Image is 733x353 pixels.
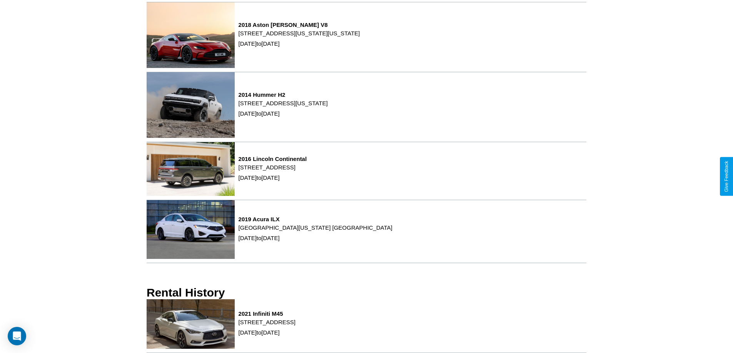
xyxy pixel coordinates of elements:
[239,317,296,327] p: [STREET_ADDRESS]
[147,2,235,68] img: rental
[239,310,296,317] h3: 2021 Infiniti M45
[239,22,360,28] h3: 2018 Aston [PERSON_NAME] V8
[239,172,307,183] p: [DATE] to [DATE]
[147,142,235,196] img: rental
[239,222,392,233] p: [GEOGRAPHIC_DATA][US_STATE] [GEOGRAPHIC_DATA]
[147,200,235,259] img: rental
[239,162,307,172] p: [STREET_ADDRESS]
[239,108,328,119] p: [DATE] to [DATE]
[147,72,235,138] img: rental
[239,156,307,162] h3: 2016 Lincoln Continental
[239,91,328,98] h3: 2014 Hummer H2
[239,98,328,108] p: [STREET_ADDRESS][US_STATE]
[147,286,225,299] h3: Rental History
[239,38,360,49] p: [DATE] to [DATE]
[147,299,235,349] img: rental
[239,28,360,38] p: [STREET_ADDRESS][US_STATE][US_STATE]
[724,161,729,192] div: Give Feedback
[239,327,296,338] p: [DATE] to [DATE]
[239,216,392,222] h3: 2019 Acura ILX
[239,233,392,243] p: [DATE] to [DATE]
[8,327,26,345] div: Open Intercom Messenger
